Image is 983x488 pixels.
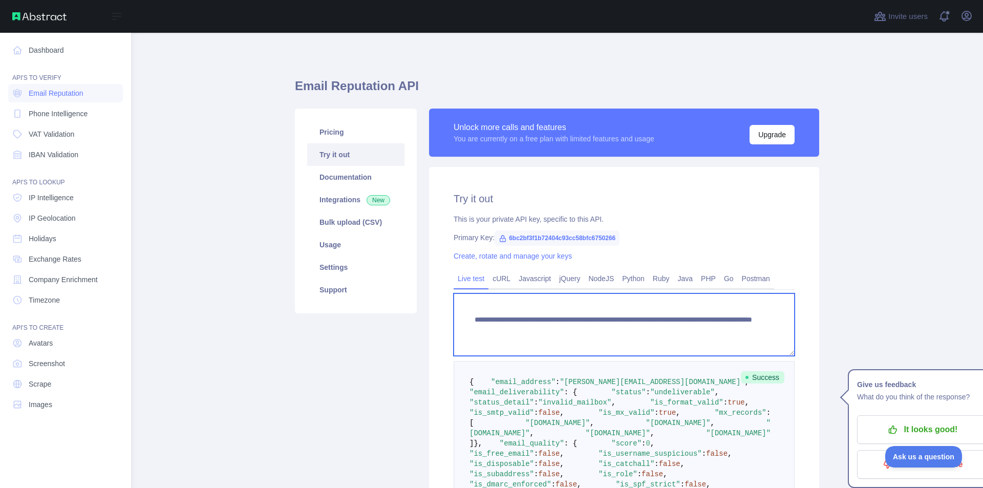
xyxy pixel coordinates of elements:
div: Unlock more calls and features [454,121,654,134]
a: Email Reputation [8,84,123,102]
span: , [663,470,667,478]
a: Ruby [649,270,674,287]
a: Dashboard [8,41,123,59]
span: "email_address" [491,378,555,386]
span: , [728,450,732,458]
span: , [590,419,594,427]
span: IBAN Validation [29,150,78,160]
button: Invite users [872,8,930,25]
a: Bulk upload (CSV) [307,211,404,234]
span: , [560,470,564,478]
span: : { [564,439,577,448]
span: "is_free_email" [469,450,534,458]
span: : [555,378,560,386]
span: , [611,398,615,407]
span: , [715,388,719,396]
a: Exchange Rates [8,250,123,268]
span: : [637,470,642,478]
span: : [654,460,658,468]
a: Company Enrichment [8,270,123,289]
iframe: Toggle Customer Support [885,446,963,468]
span: false [642,470,663,478]
span: }, [474,439,482,448]
span: Phone Intelligence [29,109,88,119]
span: IP Intelligence [29,193,74,203]
span: IP Geolocation [29,213,76,223]
span: VAT Validation [29,129,74,139]
a: Postman [738,270,774,287]
span: : [534,409,538,417]
span: Exchange Rates [29,254,81,264]
span: true [659,409,676,417]
span: , [745,398,749,407]
span: "[DOMAIN_NAME]" [525,419,590,427]
a: Holidays [8,229,123,248]
span: "[DOMAIN_NAME]" [646,419,711,427]
span: , [530,429,534,437]
span: { [469,378,474,386]
span: New [367,195,390,205]
a: jQuery [555,270,584,287]
span: "status_detail" [469,398,534,407]
span: false [538,470,560,478]
a: Support [307,279,404,301]
span: true [728,398,745,407]
a: Live test [454,270,488,287]
a: Documentation [307,166,404,188]
span: false [706,450,728,458]
a: Usage [307,234,404,256]
a: NodeJS [584,270,618,287]
img: Abstract API [12,12,67,20]
span: "is_format_valid" [650,398,723,407]
span: false [538,460,560,468]
a: Phone Intelligence [8,104,123,123]
a: Avatars [8,334,123,352]
span: Images [29,399,52,410]
span: Holidays [29,234,56,244]
a: Scrape [8,375,123,393]
a: Pricing [307,121,404,143]
span: "is_mx_valid" [599,409,654,417]
span: , [711,419,715,427]
span: "email_quality" [500,439,564,448]
span: false [538,409,560,417]
span: Scrape [29,379,51,389]
span: "invalid_mailbox" [538,398,611,407]
span: : [646,388,650,396]
span: 6bc2bf3f1b72404c93cc58bfc6750266 [495,230,619,246]
span: : [534,460,538,468]
span: "is_subaddress" [469,470,534,478]
span: "undeliverable" [650,388,715,396]
span: Invite users [888,11,928,23]
div: API'S TO VERIFY [8,61,123,82]
a: VAT Validation [8,125,123,143]
span: "[DOMAIN_NAME]" [706,429,771,437]
span: "[PERSON_NAME][EMAIL_ADDRESS][DOMAIN_NAME]" [560,378,744,386]
span: "is_role" [599,470,637,478]
span: : [534,450,538,458]
a: Go [720,270,738,287]
span: Avatars [29,338,53,348]
span: : { [564,388,577,396]
a: Create, rotate and manage your keys [454,252,572,260]
div: This is your private API key, specific to this API. [454,214,795,224]
a: Javascript [515,270,555,287]
a: Images [8,395,123,414]
span: "score" [611,439,642,448]
span: : [654,409,658,417]
a: PHP [697,270,720,287]
span: , [650,429,654,437]
span: , [560,450,564,458]
span: "mx_records" [715,409,766,417]
span: , [676,409,680,417]
button: Upgrade [750,125,795,144]
span: Timezone [29,295,60,305]
span: : [642,439,646,448]
span: "status" [611,388,646,396]
div: You are currently on a free plan with limited features and usage [454,134,654,144]
span: "email_deliverability" [469,388,564,396]
span: "is_catchall" [599,460,654,468]
div: API'S TO LOOKUP [8,166,123,186]
div: API'S TO CREATE [8,311,123,332]
span: , [680,460,685,468]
